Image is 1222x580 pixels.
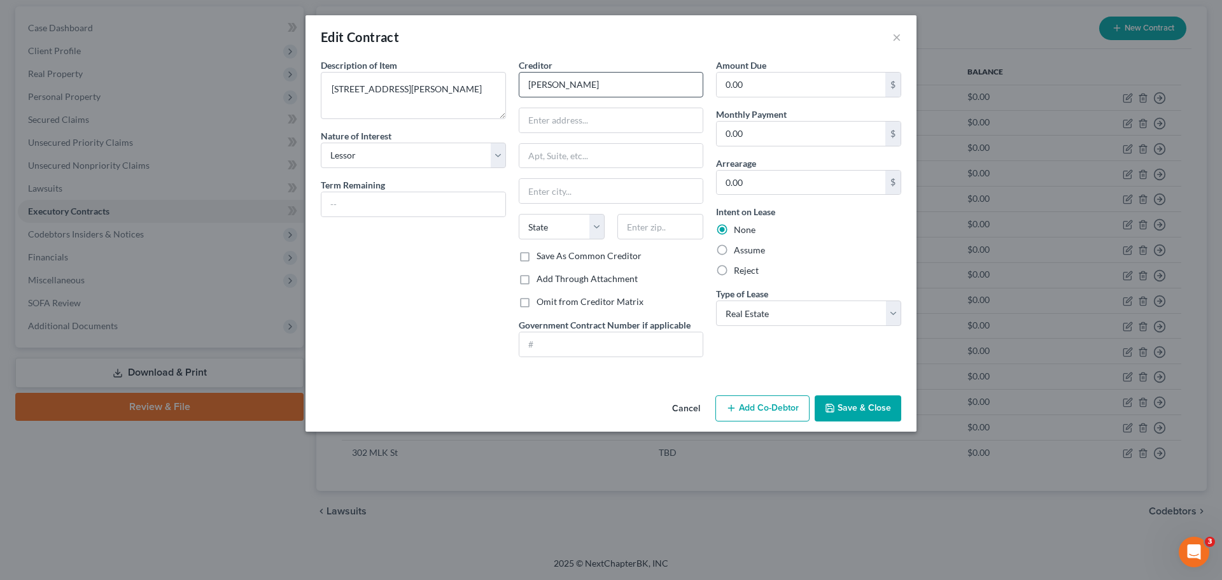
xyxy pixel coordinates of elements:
label: Amount Due [716,59,766,72]
label: Add Through Attachment [537,272,638,285]
label: Intent on Lease [716,205,775,218]
span: Creditor [519,60,552,71]
label: Monthly Payment [716,108,787,121]
input: Enter address... [519,108,703,132]
label: None [734,223,755,236]
label: Reject [734,264,759,277]
input: Apt, Suite, etc... [519,144,703,168]
input: Search creditor by name... [519,72,704,97]
label: Nature of Interest [321,129,391,143]
button: Cancel [662,397,710,422]
div: $ [885,122,901,146]
div: $ [885,73,901,97]
span: Type of Lease [716,288,768,299]
input: 0.00 [717,122,885,146]
input: # [519,332,703,357]
div: Edit Contract [321,28,399,46]
label: Term Remaining [321,178,385,192]
label: Omit from Creditor Matrix [537,295,643,308]
input: -- [321,192,505,216]
label: Arrearage [716,157,756,170]
input: Enter city... [519,179,703,203]
span: 3 [1205,537,1215,547]
span: Description of Item [321,60,397,71]
div: $ [885,171,901,195]
input: Enter zip.. [617,214,703,239]
label: Government Contract Number if applicable [519,318,691,332]
iframe: Intercom live chat [1179,537,1209,567]
button: Add Co-Debtor [715,395,810,422]
label: Assume [734,244,765,257]
label: Save As Common Creditor [537,250,642,262]
input: 0.00 [717,171,885,195]
input: 0.00 [717,73,885,97]
button: Save & Close [815,395,901,422]
button: × [892,29,901,45]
